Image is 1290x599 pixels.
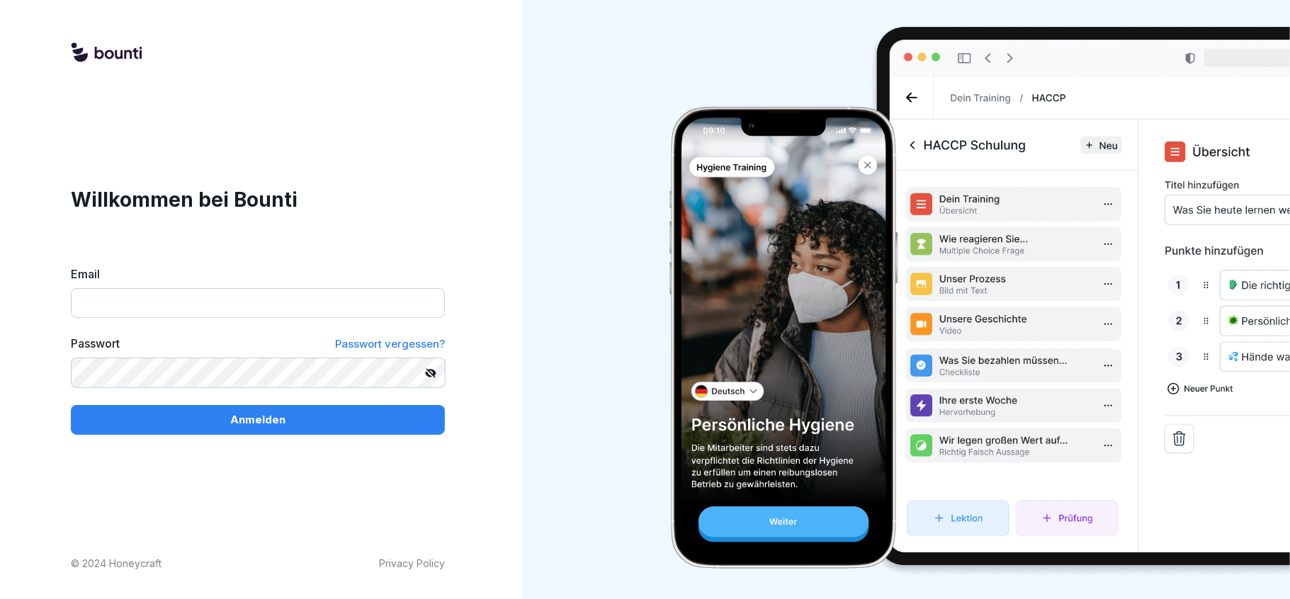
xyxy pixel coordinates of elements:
p: Anmelden [230,412,285,428]
button: Anmelden [71,405,445,435]
a: Passwort vergessen? [335,335,445,353]
a: Privacy Policy [379,556,445,571]
label: Passwort [71,335,120,353]
img: logo.svg [71,42,142,64]
p: © 2024 Honeycraft [71,556,162,571]
label: Email [71,266,445,283]
span: Passwort vergessen? [335,337,445,350]
h1: Willkommen bei Bounti [71,185,445,215]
